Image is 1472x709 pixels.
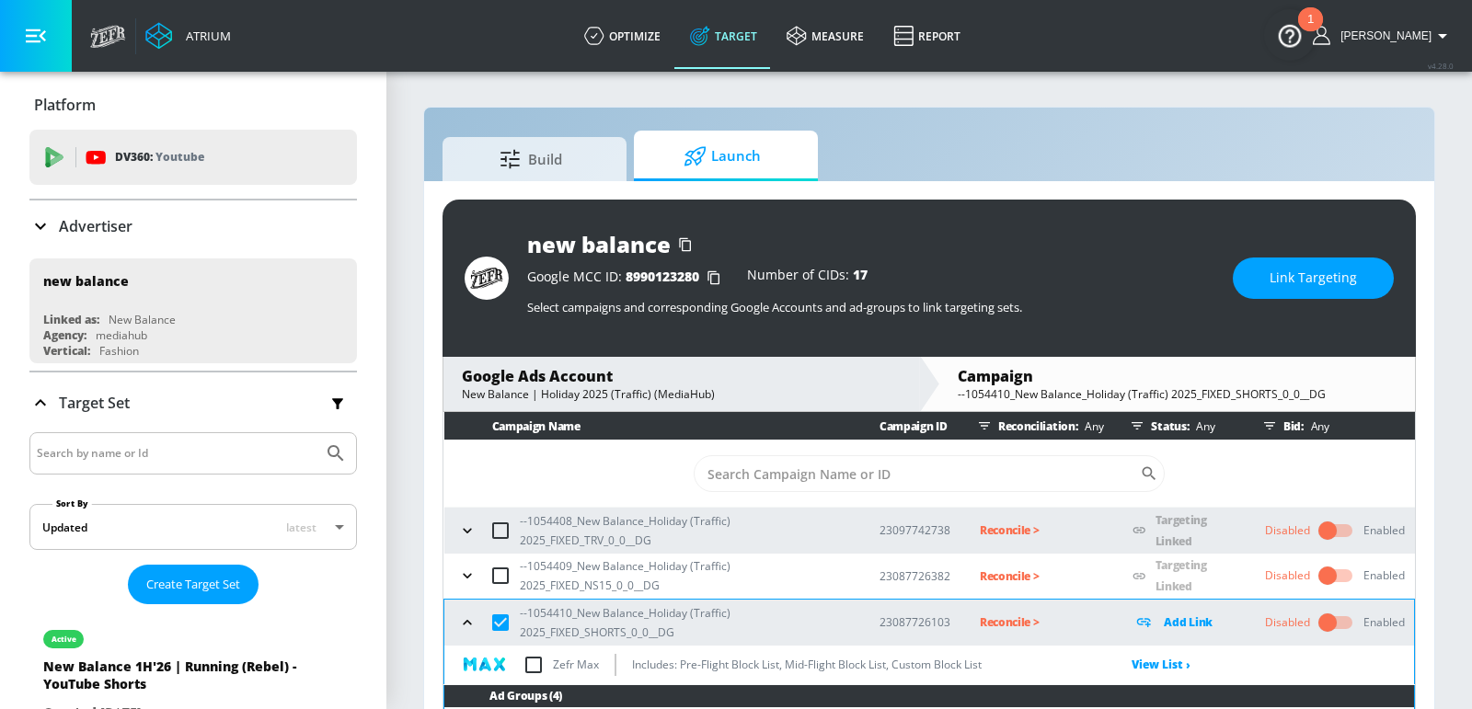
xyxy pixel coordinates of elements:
p: Reconcile > [980,520,1104,541]
div: Search CID Name or Number [694,455,1165,492]
p: Youtube [155,147,204,166]
div: Advertiser [29,200,357,252]
div: Linked as: [43,312,99,327]
div: Atrium [178,28,231,44]
label: Sort By [52,497,92,509]
p: Reconcile > [980,566,1104,587]
p: --1054409_New Balance_Holiday (Traffic) 2025_FIXED_NS15_0_0__DG [520,556,850,595]
div: New Balance [109,312,176,327]
button: [PERSON_NAME] [1313,25,1454,47]
div: Campaign [958,366,1397,386]
p: Platform [34,95,96,115]
div: Platform [29,79,357,131]
div: Reconciliation: [971,412,1104,440]
div: New Balance 1H'26 | Running (Rebel) - YouTube Shorts [43,658,301,702]
a: measure [772,3,879,69]
div: Enabled [1363,567,1405,584]
div: Add Link [1133,612,1236,633]
span: latest [286,520,316,535]
a: Target [675,3,772,69]
p: 23087726103 [880,612,950,632]
div: New Balance | Holiday 2025 (Traffic) (MediaHub) [462,386,901,402]
p: 23087726382 [880,566,950,586]
button: Link Targeting [1233,257,1394,299]
span: login as: eugenia.kim@zefr.com [1333,29,1432,42]
input: Search Campaign Name or ID [694,455,1140,492]
div: Vertical: [43,343,90,359]
div: 1 [1307,19,1314,43]
span: Launch [652,134,792,178]
a: View List › [1132,657,1190,672]
div: Google Ads Account [462,366,901,386]
input: Search by name or Id [37,441,316,465]
div: Google MCC ID: [527,269,729,287]
a: Targeting Linked [1156,512,1207,549]
div: Disabled [1265,614,1310,631]
div: Updated [42,520,87,535]
p: Advertiser [59,216,132,236]
a: Targeting Linked [1156,557,1207,594]
th: Ad Groups (4) [444,685,1414,708]
div: new balance [527,229,671,259]
th: Campaign Name [444,412,850,440]
span: 8990123280 [626,268,699,285]
div: DV360: Youtube [29,130,357,185]
span: 17 [853,266,868,283]
div: Google Ads AccountNew Balance | Holiday 2025 (Traffic) (MediaHub) [443,357,919,411]
div: new balanceLinked as:New BalanceAgency:mediahubVertical:Fashion [29,258,357,363]
div: Bid: [1256,412,1406,440]
p: --1054410_New Balance_Holiday (Traffic) 2025_FIXED_SHORTS_0_0__DG [520,603,850,642]
span: Build [461,137,601,181]
a: Atrium [145,22,231,50]
p: Any [1304,417,1329,436]
div: Enabled [1363,614,1405,631]
div: Number of CIDs: [747,269,868,287]
a: optimize [569,3,675,69]
div: active [52,635,76,644]
div: Status: [1123,412,1236,440]
p: Any [1077,417,1103,436]
p: Reconcile > [980,612,1104,633]
p: --1054408_New Balance_Holiday (Traffic) 2025_FIXED_TRV_0_0__DG [520,511,850,550]
div: mediahub [96,327,147,343]
button: Create Target Set [128,565,259,604]
p: Select campaigns and corresponding Google Accounts and ad-groups to link targeting sets. [527,299,1214,315]
p: Add Link [1164,612,1213,633]
div: Fashion [99,343,139,359]
p: Any [1189,417,1214,436]
p: Zefr Max [553,655,599,674]
div: new balance [43,272,129,290]
span: Link Targeting [1270,267,1357,290]
th: Campaign ID [850,412,950,440]
div: Enabled [1363,522,1405,539]
span: Create Target Set [146,574,240,595]
p: DV360: [115,147,204,167]
div: Target Set [29,372,357,433]
p: Includes: Pre-Flight Block List, Mid-Flight Block List, Custom Block List [632,655,982,674]
div: Disabled [1265,567,1310,584]
div: Agency: [43,327,86,343]
div: Disabled [1265,522,1310,539]
p: 23097742738 [880,520,950,540]
button: Open Resource Center, 1 new notification [1264,9,1316,61]
span: v 4.28.0 [1428,61,1454,71]
div: --1054410_New Balance_Holiday (Traffic) 2025_FIXED_SHORTS_0_0__DG [958,386,1397,402]
p: Target Set [59,393,130,413]
a: Report [879,3,975,69]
